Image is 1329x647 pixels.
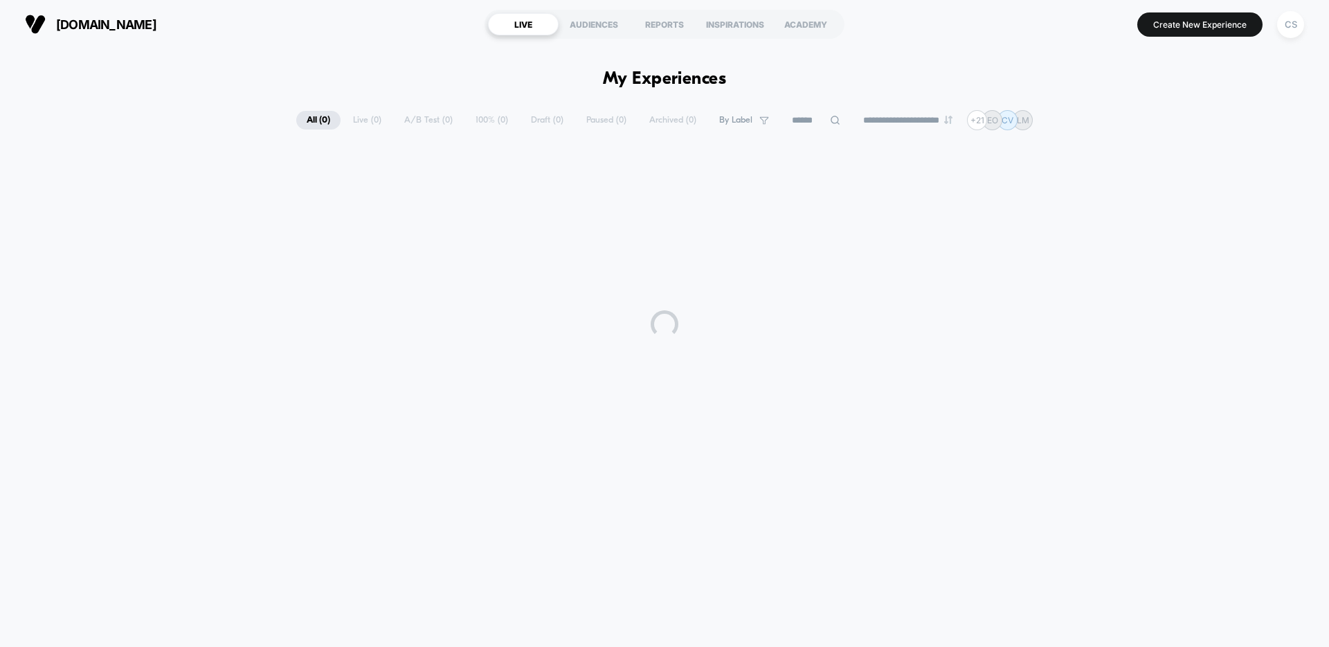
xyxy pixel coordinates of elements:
img: Visually logo [25,14,46,35]
div: CS [1277,11,1304,38]
img: end [944,116,952,124]
div: INSPIRATIONS [700,13,770,35]
span: By Label [719,115,752,125]
p: LM [1017,115,1029,125]
p: EO [987,115,998,125]
div: ACADEMY [770,13,841,35]
p: CV [1002,115,1013,125]
span: [DOMAIN_NAME] [56,17,156,32]
div: + 21 [967,110,987,130]
div: AUDIENCES [559,13,629,35]
button: [DOMAIN_NAME] [21,13,161,35]
button: CS [1273,10,1308,39]
div: LIVE [488,13,559,35]
div: REPORTS [629,13,700,35]
h1: My Experiences [603,69,727,89]
button: Create New Experience [1137,12,1263,37]
span: All ( 0 ) [296,111,341,130]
